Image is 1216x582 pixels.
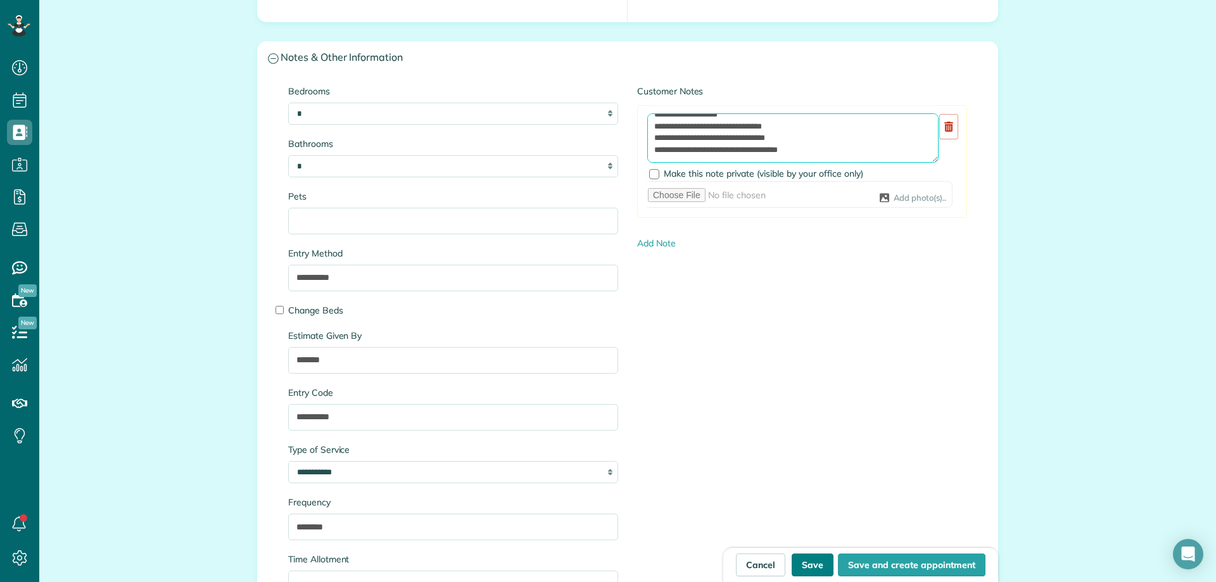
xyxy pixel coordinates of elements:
[288,329,618,342] label: Estimate Given By
[288,137,618,150] label: Bathrooms
[288,553,618,566] label: Time Allotment
[288,190,618,203] label: Pets
[258,42,997,74] a: Notes & Other Information
[275,306,284,314] input: Change Beds
[736,554,785,576] a: Cancel
[637,237,676,249] a: Add Note
[18,284,37,297] span: New
[838,554,985,576] button: Save and create appointment
[288,247,618,260] label: Entry Method
[1173,539,1203,569] div: Open Intercom Messenger
[288,496,618,509] label: Frequency
[288,304,618,317] label: Change Beds
[288,386,618,399] label: Entry Code
[288,443,618,456] label: Type of Service
[18,317,37,329] span: New
[792,554,833,576] button: Save
[664,168,863,179] span: Make this note private (visible by your office only)
[637,85,967,98] label: Customer Notes
[288,85,618,98] label: Bedrooms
